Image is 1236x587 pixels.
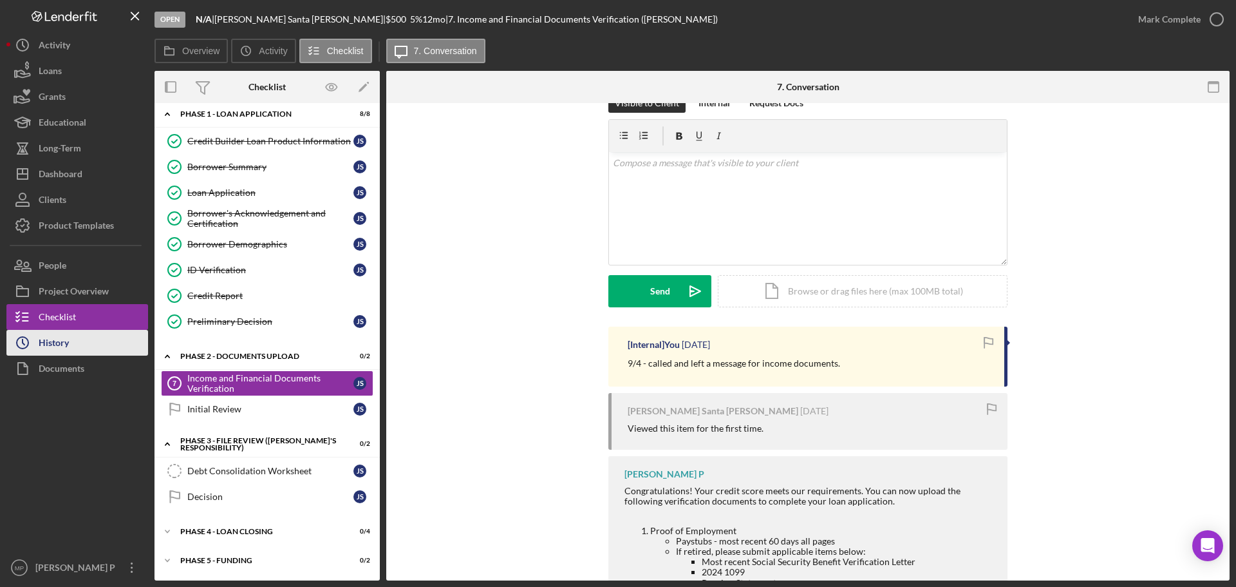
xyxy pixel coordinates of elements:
[422,14,445,24] div: 12 mo
[702,557,995,567] li: Most recent Social Security Benefit Verification Letter
[628,356,840,370] p: 9/4 - called and left a message for income documents.
[386,14,406,24] span: $500
[1138,6,1201,32] div: Mark Complete
[180,437,338,452] div: PHASE 3 - FILE REVIEW ([PERSON_NAME]'s Responsibility)
[353,490,366,503] div: J S
[682,340,710,350] time: 2025-09-05 02:48
[39,253,66,282] div: People
[39,110,86,139] div: Educational
[39,187,66,216] div: Clients
[196,14,212,24] b: N/A
[187,265,353,275] div: ID Verification
[161,458,373,484] a: Debt Consolidation WorksheetJS
[39,278,109,307] div: Project Overview
[650,275,670,307] div: Send
[39,58,62,87] div: Loans
[182,46,220,56] label: Overview
[173,380,176,387] tspan: 7
[161,257,373,283] a: ID VerificationJS
[353,238,366,251] div: J S
[161,484,373,510] a: DecisionJS
[353,264,366,276] div: J S
[6,278,148,304] button: Project Overview
[187,466,353,476] div: Debt Consolidation Worksheet
[187,373,353,394] div: Income and Financial Documents Verification
[187,188,353,198] div: Loan Application
[628,406,798,416] div: [PERSON_NAME] Santa [PERSON_NAME]
[6,356,148,381] a: Documents
[6,58,148,84] button: Loans
[187,492,353,502] div: Decision
[615,93,679,113] div: Visible to Client
[32,555,116,584] div: [PERSON_NAME] P
[6,187,148,213] button: Clients
[39,32,70,61] div: Activity
[1192,530,1223,561] div: Open Intercom Messenger
[161,128,373,154] a: Credit Builder Loan Product InformationJS
[39,356,84,385] div: Documents
[608,93,686,113] button: Visible to Client
[187,291,373,301] div: Credit Report
[347,352,370,360] div: 0 / 2
[353,212,366,225] div: J S
[347,110,370,118] div: 8 / 8
[445,14,718,24] div: | 7. Income and Financial Documents Verification ([PERSON_NAME])
[676,536,995,546] li: Paystubs - most recent 60 days all pages
[231,39,295,63] button: Activity
[353,186,366,199] div: J S
[6,135,148,161] button: Long-Term
[743,93,810,113] button: Request Docs
[214,14,386,24] div: [PERSON_NAME] Santa [PERSON_NAME] |
[187,239,353,249] div: Borrower Demographics
[39,330,69,359] div: History
[39,213,114,242] div: Product Templates
[777,82,839,92] div: 7. Conversation
[154,12,185,28] div: Open
[196,14,214,24] div: |
[386,39,485,63] button: 7. Conversation
[6,213,148,238] button: Product Templates
[1125,6,1230,32] button: Mark Complete
[161,370,373,396] a: 7Income and Financial Documents VerificationJS
[353,135,366,148] div: J S
[161,396,373,422] a: Initial ReviewJS
[161,154,373,180] a: Borrower SummaryJS
[248,82,286,92] div: Checklist
[624,486,995,506] div: Congratulations! Your credit score meets our requirements. You can now upload the following verif...
[39,84,66,113] div: Grants
[353,465,366,477] div: J S
[161,309,373,334] a: Preliminary DecisionJS
[187,404,353,414] div: Initial Review
[161,283,373,309] a: Credit Report
[6,555,148,581] button: MP[PERSON_NAME] P
[154,39,228,63] button: Overview
[6,330,148,356] button: History
[180,528,338,535] div: PHASE 4 - LOAN CLOSING
[410,14,422,24] div: 5 %
[6,304,148,330] button: Checklist
[180,352,338,360] div: Phase 2 - DOCUMENTS UPLOAD
[353,377,366,390] div: J S
[6,32,148,58] button: Activity
[187,136,353,146] div: Credit Builder Loan Product Information
[180,110,338,118] div: Phase 1 - Loan Application
[347,440,370,448] div: 0 / 2
[6,161,148,187] button: Dashboard
[6,84,148,110] button: Grants
[6,110,148,135] button: Educational
[608,275,711,307] button: Send
[39,161,82,190] div: Dashboard
[6,253,148,278] button: People
[327,46,364,56] label: Checklist
[624,469,704,479] div: [PERSON_NAME] P
[161,231,373,257] a: Borrower DemographicsJS
[187,316,353,327] div: Preliminary Decision
[180,557,338,564] div: Phase 5 - Funding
